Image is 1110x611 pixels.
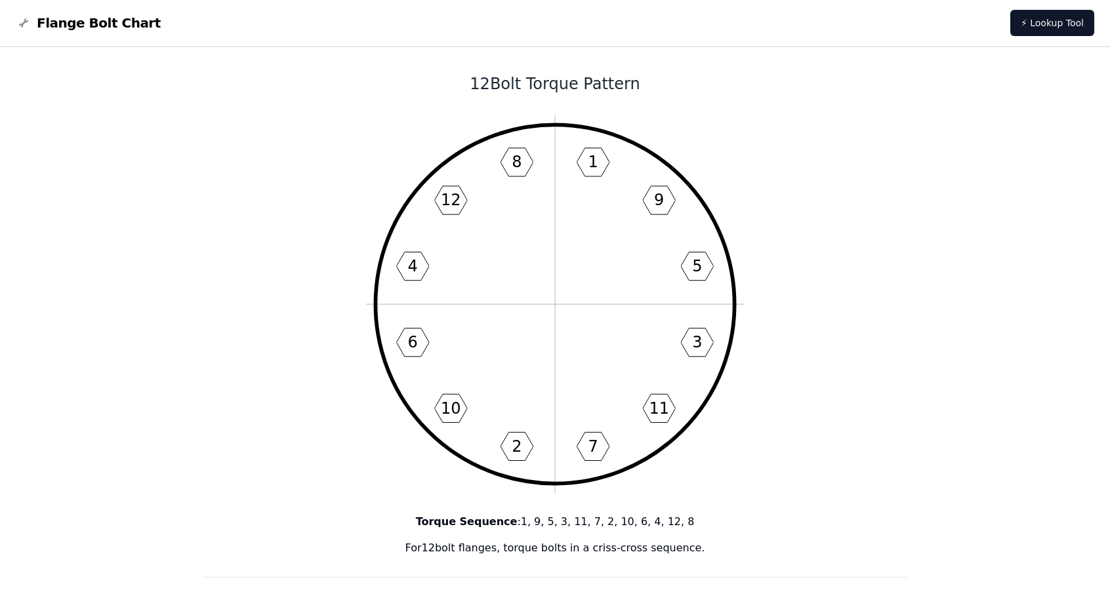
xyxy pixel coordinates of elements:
text: 12 [441,191,461,209]
text: 3 [692,333,702,351]
span: Flange Bolt Chart [37,14,161,32]
text: 6 [408,333,418,351]
text: 1 [588,153,598,171]
h1: 12 Bolt Torque Pattern [203,73,907,94]
text: 7 [588,437,598,456]
text: 2 [512,437,522,456]
a: Flange Bolt Chart LogoFlange Bolt Chart [16,14,161,32]
text: 10 [441,399,461,418]
text: 4 [408,257,418,275]
p: For 12 bolt flanges, torque bolts in a criss-cross sequence. [203,540,907,556]
text: 9 [654,191,664,209]
text: 11 [649,399,668,418]
text: 8 [512,153,522,171]
a: ⚡ Lookup Tool [1010,10,1094,36]
b: Torque Sequence [416,515,518,528]
text: 5 [692,257,702,275]
img: Flange Bolt Chart Logo [16,15,31,31]
p: : 1, 9, 5, 3, 11, 7, 2, 10, 6, 4, 12, 8 [203,514,907,530]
